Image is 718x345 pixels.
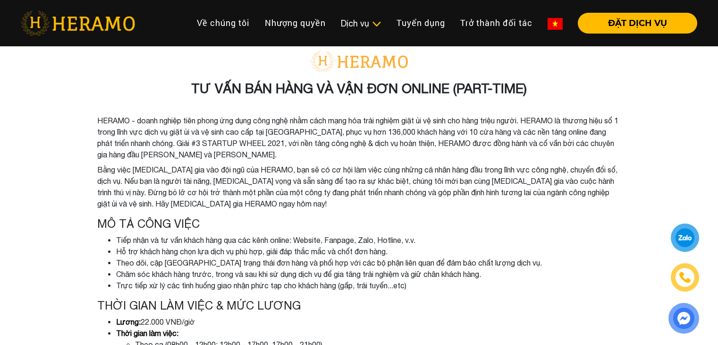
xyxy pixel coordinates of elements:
a: Về chúng tôi [189,13,257,33]
li: Tiếp nhận và tư vấn khách hàng qua các kênh online: Website, Fanpage, Zalo, Hotline, v.v. [116,234,621,246]
li: HERAMO - doanh nghiệp tiên phong ứng dụng công nghệ nhằm cách mạng hóa trải nghiệm giặt ủi vệ sin... [97,115,621,160]
li: Chăm sóc khách hàng trước, trong và sau khi sử dụng dịch vụ để gia tăng trải nghiệm và giữ chân k... [116,268,621,280]
button: ĐẶT DỊCH VỤ [578,13,697,34]
a: Nhượng quyền [257,13,333,33]
a: phone-icon [672,265,698,290]
li: Trực tiếp xử lý các tình huống giao nhận phức tạp cho khách hàng (gấp, trái tuyến...etc) [116,280,621,291]
a: Trở thành đối tác [453,13,540,33]
li: Theo dõi, cập [GEOGRAPHIC_DATA] trạng thái đơn hàng và phối hợp với các bộ phận liên quan để đảm ... [116,257,621,268]
a: ĐẶT DỊCH VỤ [570,19,697,27]
img: vn-flag.png [548,18,563,30]
strong: Lương: [116,318,141,326]
div: Dịch vụ [341,17,381,30]
li: Bằng việc [MEDICAL_DATA] gia vào đội ngũ của HERAMO, bạn sẽ có cơ hội làm việc cùng những cá nhân... [97,164,621,209]
h4: THỜI GIAN LÀM VIỆC & MỨC LƯƠNG [97,299,621,312]
h3: TƯ VẤN BÁN HÀNG VÀ VẬN ĐƠN ONLINE (PART-TIME) [97,80,621,96]
img: phone-icon [680,272,691,283]
h4: MÔ TẢ CÔNG VIỆC [97,217,621,231]
a: Tuyển dụng [389,13,453,33]
strong: Thời gian làm việc: [116,329,178,337]
img: heramo-logo.png [21,11,135,35]
img: logo-with-text.png [307,50,411,73]
li: Hỗ trợ khách hàng chọn lựa dịch vụ phù hợp, giải đáp thắc mắc và chốt đơn hàng. [116,246,621,257]
img: subToggleIcon [372,19,381,29]
li: 22.000 VNĐ/giờ [116,316,621,328]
